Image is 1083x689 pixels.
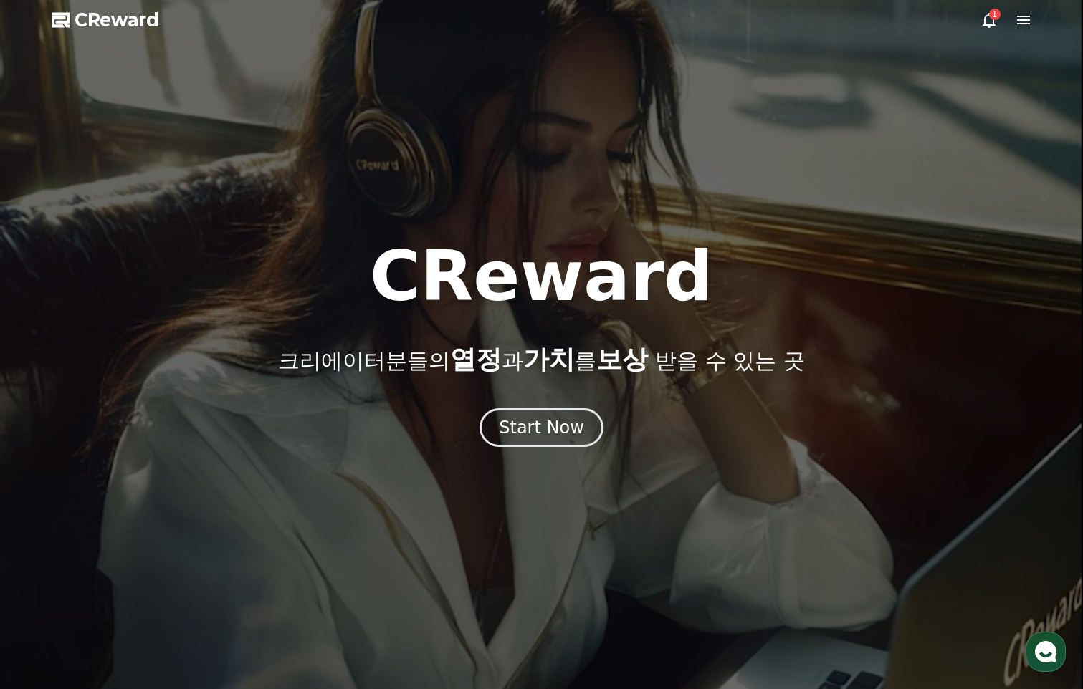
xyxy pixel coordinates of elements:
[981,11,998,29] a: 1
[523,344,575,374] span: 가치
[989,9,1001,20] div: 1
[499,416,584,439] div: Start Now
[596,344,648,374] span: 보상
[52,9,159,32] a: CReward
[480,423,603,436] a: Start Now
[370,242,713,311] h1: CReward
[75,9,159,32] span: CReward
[480,408,603,447] button: Start Now
[450,344,502,374] span: 열정
[278,345,804,374] p: 크리에이터분들의 과 를 받을 수 있는 곳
